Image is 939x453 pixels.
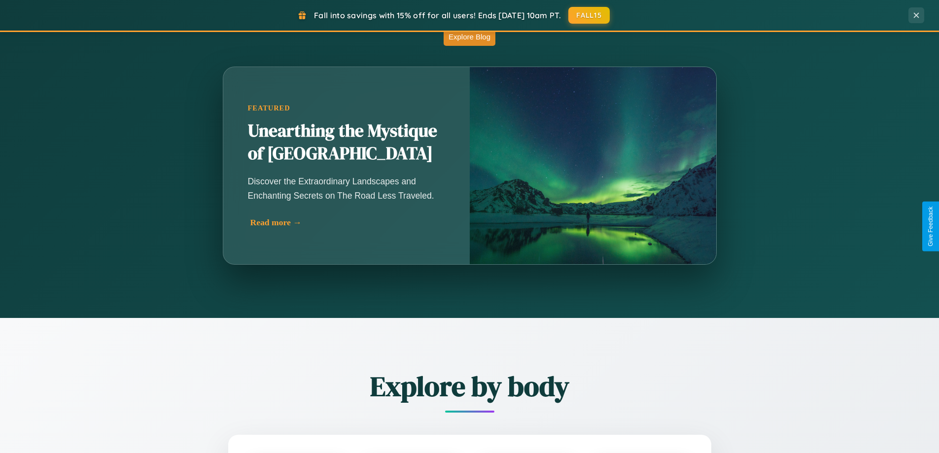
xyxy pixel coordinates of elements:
[174,367,765,405] h2: Explore by body
[248,120,445,165] h2: Unearthing the Mystique of [GEOGRAPHIC_DATA]
[927,207,934,246] div: Give Feedback
[444,28,495,46] button: Explore Blog
[248,104,445,112] div: Featured
[248,174,445,202] p: Discover the Extraordinary Landscapes and Enchanting Secrets on The Road Less Traveled.
[568,7,610,24] button: FALL15
[250,217,448,228] div: Read more →
[314,10,561,20] span: Fall into savings with 15% off for all users! Ends [DATE] 10am PT.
